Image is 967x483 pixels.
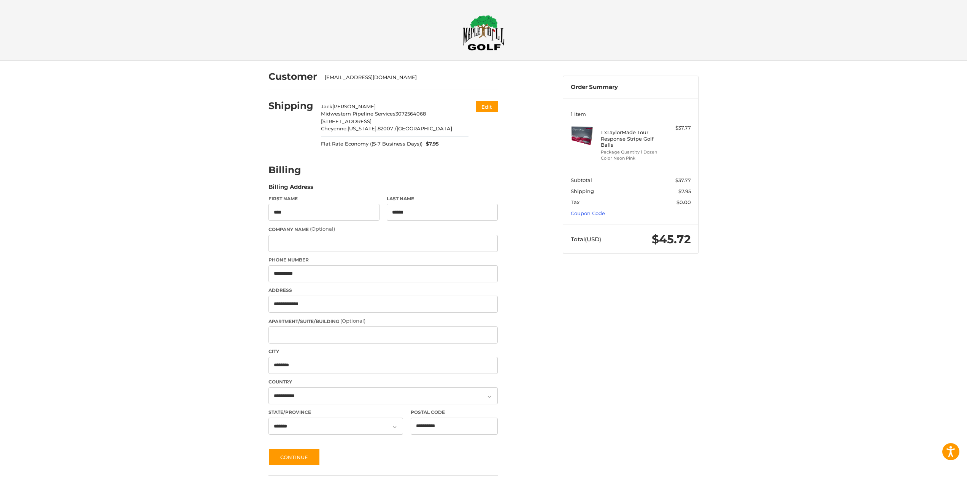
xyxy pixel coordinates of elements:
span: Total (USD) [571,236,601,243]
span: Shipping [571,188,594,194]
button: Continue [268,448,320,466]
div: $37.77 [661,124,691,132]
span: $7.95 [422,140,439,148]
span: [PERSON_NAME] [332,103,376,109]
label: Last Name [387,195,498,202]
label: First Name [268,195,379,202]
h3: Order Summary [571,84,691,91]
span: 82007 / [378,125,397,131]
li: Color Neon Pink [601,155,659,162]
span: $0.00 [676,199,691,205]
span: Jack [321,103,332,109]
span: [STREET_ADDRESS] [321,118,372,124]
h3: 1 Item [571,111,691,117]
label: Apartment/Suite/Building [268,317,498,325]
label: Address [268,287,498,294]
span: 3072564068 [395,111,426,117]
span: Subtotal [571,177,592,183]
small: (Optional) [310,226,335,232]
a: Coupon Code [571,210,605,216]
iframe: Google Customer Reviews [904,462,967,483]
button: Edit [476,101,498,112]
span: $45.72 [652,232,691,246]
label: State/Province [268,409,403,416]
div: [EMAIL_ADDRESS][DOMAIN_NAME] [325,74,491,81]
label: Company Name [268,225,498,233]
label: Postal Code [411,409,498,416]
small: (Optional) [340,318,365,324]
span: $7.95 [678,188,691,194]
h4: 1 x TaylorMade Tour Response Stripe Golf Balls [601,129,659,148]
label: Country [268,378,498,385]
h2: Billing [268,164,313,176]
h2: Shipping [268,100,313,112]
span: Midwestern Pipeline Services [321,111,395,117]
img: Maple Hill Golf [463,15,505,51]
h2: Customer [268,71,317,82]
li: Package Quantity 1 Dozen [601,149,659,155]
span: Tax [571,199,580,205]
label: City [268,348,498,355]
span: [US_STATE], [348,125,378,131]
legend: Billing Address [268,183,313,195]
span: $37.77 [675,177,691,183]
label: Phone Number [268,257,498,263]
span: [GEOGRAPHIC_DATA] [397,125,452,131]
span: Flat Rate Economy ((5-7 Business Days)) [321,140,422,148]
span: Cheyenne, [321,125,348,131]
